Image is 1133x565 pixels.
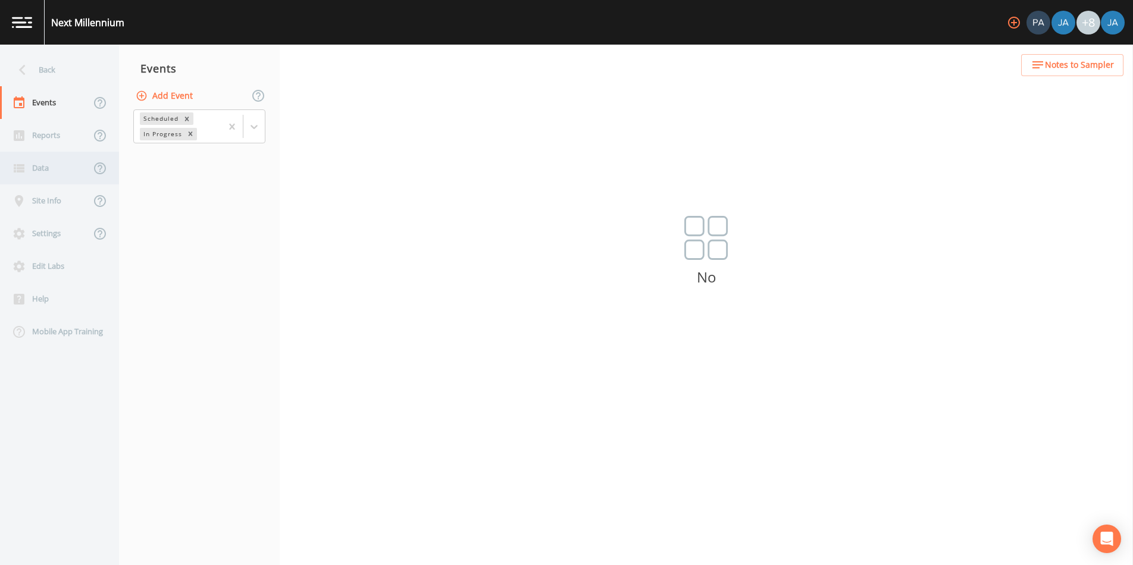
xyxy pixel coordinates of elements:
[12,17,32,28] img: logo
[1101,11,1125,34] img: 747fbe677637578f4da62891070ad3f4
[1021,54,1123,76] button: Notes to Sampler
[133,85,198,107] button: Add Event
[1051,11,1076,34] div: James Patrick Hogan
[180,112,193,125] div: Remove Scheduled
[140,128,184,140] div: In Progress
[1026,11,1050,34] img: 642d39ac0e0127a36d8cdbc932160316
[1026,11,1051,34] div: Patrick Caulfield
[684,216,728,260] img: svg%3e
[280,272,1133,282] p: No
[1093,525,1121,553] div: Open Intercom Messenger
[1076,11,1100,34] div: +8
[51,15,124,30] div: Next Millennium
[140,112,180,125] div: Scheduled
[119,54,280,83] div: Events
[1051,11,1075,34] img: de60428fbf029cf3ba8fe1992fc15c16
[184,128,197,140] div: Remove In Progress
[1045,58,1114,73] span: Notes to Sampler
